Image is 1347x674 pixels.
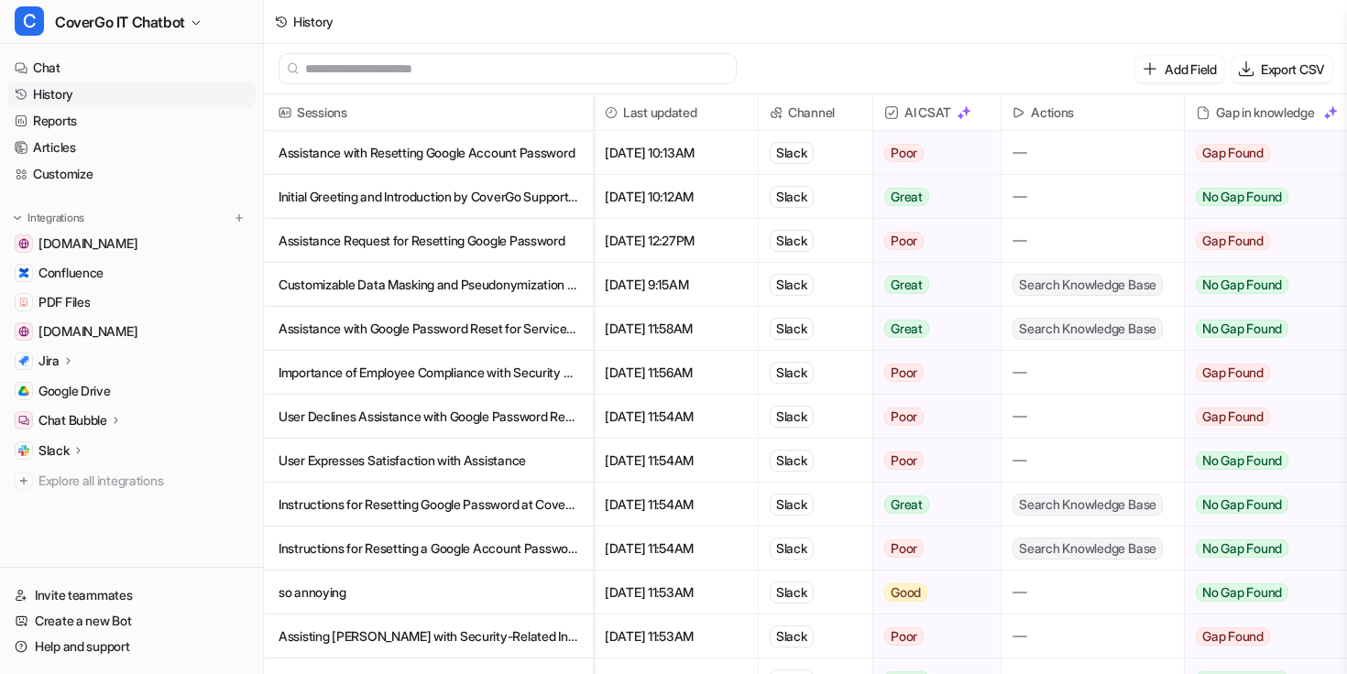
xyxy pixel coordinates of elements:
[873,439,990,483] button: Poor
[7,161,256,187] a: Customize
[1196,583,1288,602] span: No Gap Found
[1196,539,1288,558] span: No Gap Found
[873,483,990,527] button: Great
[38,234,137,253] span: [DOMAIN_NAME]
[873,263,990,307] button: Great
[873,395,990,439] button: Poor
[1185,571,1335,614] button: No Gap Found
[1196,627,1270,646] span: Gap Found
[1185,175,1335,219] button: No Gap Found
[293,12,334,31] div: History
[884,188,929,206] span: Great
[770,406,814,428] div: Slack
[1185,439,1335,483] button: No Gap Found
[884,276,929,294] span: Great
[1185,483,1335,527] button: No Gap Found
[884,627,924,646] span: Poor
[38,293,90,311] span: PDF Files
[18,355,29,366] img: Jira
[1232,56,1332,82] button: Export CSV
[770,582,814,603] div: Slack
[7,319,256,344] a: community.atlassian.com[DOMAIN_NAME]
[38,322,137,341] span: [DOMAIN_NAME]
[884,144,924,162] span: Poor
[7,55,256,81] a: Chat
[38,466,248,495] span: Explore all integrations
[770,538,814,560] div: Slack
[55,9,185,35] span: CoverGo IT Chatbot
[279,483,578,527] p: Instructions for Resetting Google Password at CoverGo
[873,307,990,351] button: Great
[279,131,578,175] p: Assistance with Resetting Google Account Password
[1165,60,1216,79] p: Add Field
[18,415,29,426] img: Chat Bubble
[1196,188,1288,206] span: No Gap Found
[873,351,990,395] button: Poor
[873,175,990,219] button: Great
[1196,144,1270,162] span: Gap Found
[601,395,750,439] span: [DATE] 11:54AM
[766,94,865,131] span: Channel
[1196,364,1270,382] span: Gap Found
[11,212,24,224] img: expand menu
[1185,527,1335,571] button: No Gap Found
[1261,60,1325,79] p: Export CSV
[7,289,256,315] a: PDF FilesPDF Files
[770,362,814,384] div: Slack
[601,94,750,131] span: Last updated
[233,212,246,224] img: menu_add.svg
[18,386,29,397] img: Google Drive
[279,614,578,658] p: Assisting [PERSON_NAME] with Security-Related Inquiry
[601,175,750,219] span: [DATE] 10:12AM
[7,608,256,634] a: Create a new Bot
[873,614,990,658] button: Poor
[884,364,924,382] span: Poor
[1196,232,1270,250] span: Gap Found
[1013,538,1163,560] span: Search Knowledge Base
[770,186,814,208] div: Slack
[770,625,814,647] div: Slack
[279,439,578,483] p: User Expresses Satisfaction with Assistance
[18,238,29,249] img: support.atlassian.com
[7,378,256,404] a: Google DriveGoogle Drive
[884,495,929,514] span: Great
[1185,351,1335,395] button: Gap Found
[7,108,256,134] a: Reports
[7,582,256,608] a: Invite teammates
[1031,94,1074,131] h2: Actions
[7,231,256,256] a: support.atlassian.com[DOMAIN_NAME]
[1185,263,1335,307] button: No Gap Found
[601,614,750,658] span: [DATE] 11:53AM
[7,82,256,107] a: History
[15,472,33,490] img: explore all integrations
[38,352,60,370] p: Jira
[279,571,578,614] p: so annoying
[279,307,578,351] p: Assistance with Google Password Reset for Service Desk Access
[873,131,990,175] button: Poor
[873,219,990,263] button: Poor
[1013,318,1163,340] span: Search Knowledge Base
[881,94,993,131] span: AI CSAT
[601,571,750,614] span: [DATE] 11:53AM
[7,260,256,286] a: ConfluenceConfluence
[279,263,578,307] p: Customizable Data Masking and Pseudonymization Capabilities in CoverGo
[873,571,990,614] button: Good
[1185,131,1335,175] button: Gap Found
[7,209,90,227] button: Integrations
[279,351,578,395] p: Importance of Employee Compliance with Security Policies
[7,634,256,659] a: Help and support
[18,326,29,337] img: community.atlassian.com
[279,395,578,439] p: User Declines Assistance with Google Password Reset
[1196,408,1270,426] span: Gap Found
[38,441,70,460] p: Slack
[884,451,924,470] span: Poor
[770,450,814,472] div: Slack
[18,267,29,278] img: Confluence
[1185,614,1335,658] button: Gap Found
[770,230,814,252] div: Slack
[1196,320,1288,338] span: No Gap Found
[1196,451,1288,470] span: No Gap Found
[873,527,990,571] button: Poor
[601,483,750,527] span: [DATE] 11:54AM
[1185,395,1335,439] button: Gap Found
